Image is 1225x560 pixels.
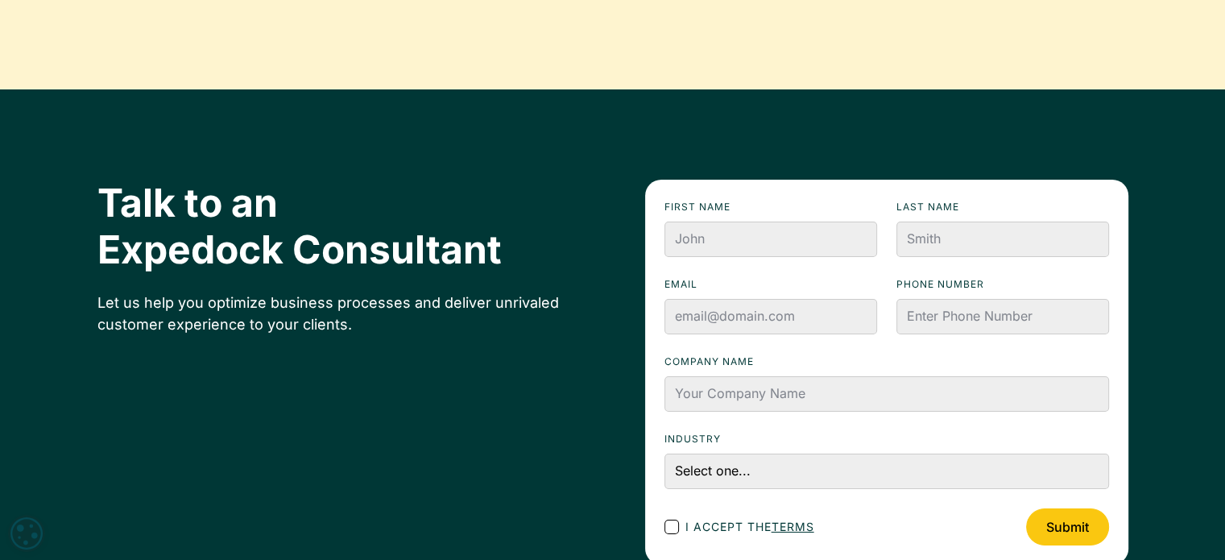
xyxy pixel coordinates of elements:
[664,376,1109,412] input: Your Company Name
[1026,508,1109,545] input: Submit
[664,299,877,334] input: email@domain.com
[1144,483,1225,560] iframe: Chat Widget
[664,199,877,215] label: First name
[685,518,814,535] span: I accept the
[772,520,814,533] a: terms
[896,299,1109,334] input: Enter Phone Number
[97,226,502,273] span: Expedock Consultant
[664,354,1109,370] label: Company name
[97,180,581,272] h2: Talk to an
[664,276,877,292] label: Email
[664,431,1109,447] label: Industry
[896,276,1109,292] label: Phone numbeR
[896,222,1109,257] input: Smith
[664,222,877,257] input: John
[896,199,1109,215] label: Last name
[97,292,581,335] div: Let us help you optimize business processes and deliver unrivaled customer experience to your cli...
